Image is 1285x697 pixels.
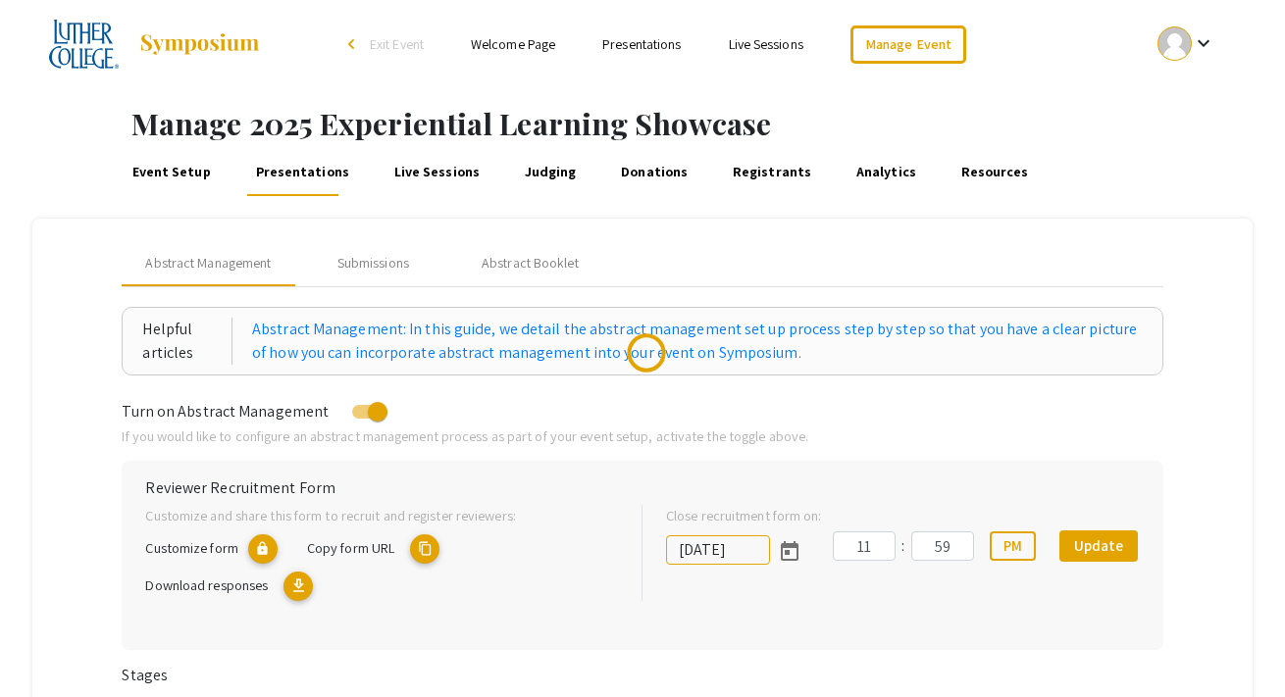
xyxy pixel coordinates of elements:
[128,149,214,196] a: Event Setup
[283,572,313,601] mat-icon: Export responses
[248,534,278,564] mat-icon: lock
[911,531,974,561] input: Minutes
[337,253,409,274] div: Submissions
[122,425,1162,447] p: If you would like to configure an abstract management process as part of your event setup, activa...
[853,149,919,196] a: Analytics
[49,20,261,69] a: 2025 Experiential Learning Showcase
[850,25,966,64] a: Manage Event
[957,149,1031,196] a: Resources
[348,38,360,50] div: arrow_back_ios
[1059,530,1138,562] button: Update
[145,478,1139,497] h6: Reviewer Recruitment Form
[15,609,83,682] iframe: Chat
[833,531,896,561] input: Hours
[730,149,815,196] a: Registrants
[142,318,232,365] div: Helpful articles
[471,35,555,53] a: Welcome Page
[131,106,1285,141] h1: Manage 2025 Experiential Learning Showcase
[618,149,691,196] a: Donations
[252,318,1143,365] a: Abstract Management: In this guide, we detail the abstract management set up process step by step...
[307,538,394,557] span: Copy form URL
[896,534,911,558] div: :
[122,666,1162,684] h6: Stages
[138,32,261,56] img: Symposium by ForagerOne
[1137,22,1236,66] button: Expand account dropdown
[370,35,424,53] span: Exit Event
[482,253,579,274] div: Abstract Booklet
[1192,31,1215,55] mat-icon: Expand account dropdown
[410,534,439,564] mat-icon: copy URL
[145,253,271,274] span: Abstract Management
[252,149,352,196] a: Presentations
[522,149,580,196] a: Judging
[770,530,809,570] button: Open calendar
[122,401,329,422] span: Turn on Abstract Management
[990,531,1036,561] button: PM
[602,35,681,53] a: Presentations
[145,505,610,526] p: Customize and share this form to recruit and register reviewers:
[145,538,237,557] span: Customize form
[390,149,483,196] a: Live Sessions
[49,20,119,69] img: 2025 Experiential Learning Showcase
[145,575,268,594] span: Download responses
[666,505,822,526] label: Close recruitment form on:
[729,35,803,53] a: Live Sessions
